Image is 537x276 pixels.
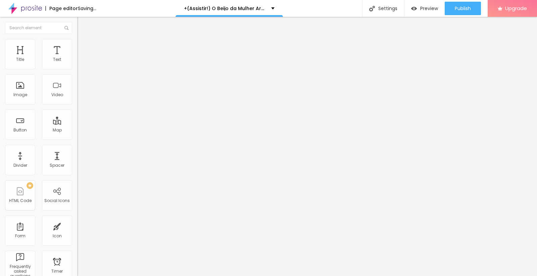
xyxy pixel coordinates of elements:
button: Publish [445,2,481,15]
div: Saving... [78,6,96,11]
img: view-1.svg [411,6,417,11]
img: Icone [369,6,375,11]
button: Preview [404,2,445,15]
img: Icone [64,26,68,30]
span: Publish [455,6,471,11]
div: Divider [13,163,27,168]
span: Preview [420,6,438,11]
div: Social Icons [44,198,70,203]
div: Button [13,128,27,132]
div: Icon [53,234,62,238]
div: Timer [51,269,63,274]
div: Title [16,57,24,62]
div: Spacer [50,163,64,168]
div: Image [13,92,27,97]
p: +(Assistir!) O Beijo da Mulher Aranha (2025) Filme Completo Online Dublado em Português [184,6,266,11]
div: HTML Code [9,198,32,203]
div: Map [53,128,62,132]
div: Form [15,234,26,238]
span: Upgrade [505,5,527,11]
div: Page editor [45,6,78,11]
iframe: Editor [77,17,537,276]
div: Text [53,57,61,62]
input: Search element [5,22,72,34]
div: Video [51,92,63,97]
